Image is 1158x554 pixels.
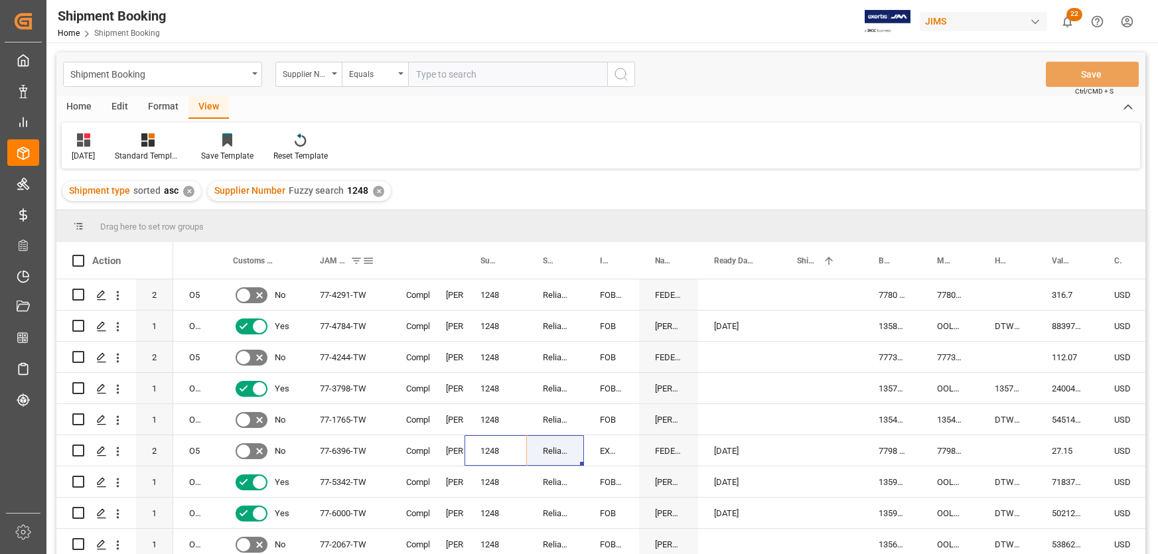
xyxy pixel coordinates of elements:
[1046,62,1139,87] button: Save
[698,466,781,497] div: [DATE]
[164,185,179,196] span: asc
[273,150,328,162] div: Reset Template
[1036,466,1098,497] div: 71837.47
[275,62,342,87] button: open menu
[584,404,639,435] div: FOB
[465,342,527,372] div: 1248
[136,435,173,466] div: 2
[173,404,217,435] div: OW
[979,311,1036,341] div: DTW4C2409071
[373,186,384,197] div: ✕
[920,9,1052,34] button: JIMS
[600,256,611,265] span: Incoterm
[863,435,921,466] div: 7798 9416 5763
[1098,311,1150,341] div: USD
[136,498,173,528] div: 1
[133,185,161,196] span: sorted
[304,435,390,466] div: 77-6396-TW
[102,96,138,119] div: Edit
[136,466,173,497] div: 1
[465,373,527,403] div: 1248
[465,311,527,341] div: 1248
[1052,256,1070,265] span: Value (1)
[527,311,584,341] div: Reliance International Corp.
[283,65,328,80] div: Supplier Number
[446,374,449,404] div: [PERSON_NAME]. [PERSON_NAME]
[56,435,173,466] div: Press SPACE to select this row.
[1036,435,1098,466] div: 27.15
[304,279,390,310] div: 77-4291-TW
[56,498,173,529] div: Press SPACE to select this row.
[446,280,449,311] div: [PERSON_NAME]
[921,279,979,310] div: 7780 8962 5137
[921,311,979,341] div: OOLU2746793680
[100,222,204,232] span: Drag here to set row groups
[173,373,217,403] div: OW,O5
[58,6,166,26] div: Shipment Booking
[527,435,584,466] div: Reliance International Corp.
[136,279,173,310] div: 2
[1036,279,1098,310] div: 316.7
[406,467,414,498] div: Completed
[201,150,253,162] div: Save Template
[639,311,698,341] div: [PERSON_NAME]
[865,10,910,33] img: Exertis%20JAM%20-%20Email%20Logo.jpg_1722504956.jpg
[138,96,188,119] div: Format
[1066,8,1082,21] span: 22
[304,311,390,341] div: 77-4784-TW
[115,150,181,162] div: Standard Templates
[527,466,584,497] div: Reliance International Corp.
[136,311,173,341] div: 1
[698,311,781,341] div: [DATE]
[607,62,635,87] button: search button
[56,404,173,435] div: Press SPACE to select this row.
[56,311,173,342] div: Press SPACE to select this row.
[1098,435,1150,466] div: USD
[527,498,584,528] div: Reliance International Corp.
[714,256,753,265] span: Ready Date
[188,96,229,119] div: View
[304,373,390,403] div: 77-3798-TW
[584,435,639,466] div: EXW : [GEOGRAPHIC_DATA], [GEOGRAPHIC_DATA]
[1036,342,1098,372] div: 112.07
[921,404,979,435] div: 13549892
[56,466,173,498] div: Press SPACE to select this row.
[698,498,781,528] div: [DATE]
[275,280,285,311] span: No
[304,498,390,528] div: 77-6000-TW
[1098,373,1150,403] div: USD
[465,498,527,528] div: 1248
[406,280,414,311] div: Completed
[304,466,390,497] div: 77-5342-TW
[1036,373,1098,403] div: 24004.53
[214,185,285,196] span: Supplier Number
[1098,498,1150,528] div: USD
[275,405,285,435] span: No
[921,466,979,497] div: OOLU2747721420
[584,466,639,497] div: FOB Kaohsiung TW
[1036,498,1098,528] div: 50212.62
[275,498,289,529] span: Yes
[639,373,698,403] div: [PERSON_NAME]
[584,279,639,310] div: FOB Kaohsiung TW
[995,256,1008,265] span: House Bill of Lading Number
[639,498,698,528] div: [PERSON_NAME]
[921,498,979,528] div: OOLU2750243410
[921,435,979,466] div: 7798 9416 5763
[289,185,344,196] span: Fuzzy search
[58,29,80,38] a: Home
[406,405,414,435] div: Completed
[275,374,289,404] span: Yes
[408,62,607,87] input: Type to search
[979,373,1036,403] div: 13576601
[183,186,194,197] div: ✕
[173,311,217,341] div: OW
[584,342,639,372] div: FOB
[275,342,285,373] span: No
[465,466,527,497] div: 1248
[465,435,527,466] div: 1248
[275,436,285,466] span: No
[1098,466,1150,497] div: USD
[1098,279,1150,310] div: USD
[543,256,556,265] span: Supplier Full Name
